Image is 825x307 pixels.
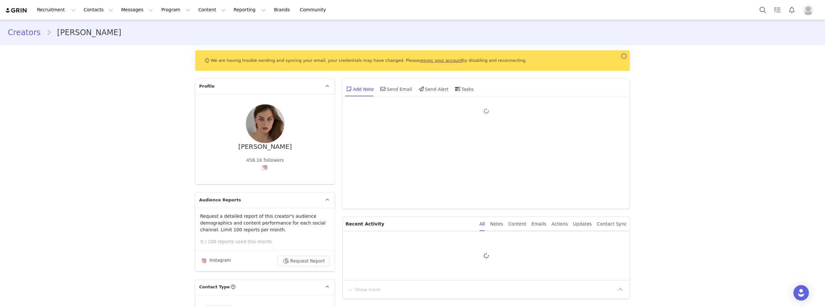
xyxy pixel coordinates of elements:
[785,3,799,17] button: Notifications
[262,165,267,170] img: instagram.svg
[238,143,292,150] div: [PERSON_NAME]
[199,197,241,203] span: Audience Reports
[296,3,333,17] a: Community
[201,258,207,264] img: instagram.svg
[508,217,526,231] div: Content
[195,50,630,71] div: We are having trouble sending and syncing your email, your credentials may have changed. Please b...
[270,3,296,17] a: Brands
[345,217,474,231] p: Recent Activity
[480,217,485,231] div: All
[490,217,503,231] div: Notes
[5,7,28,14] img: grin logo
[551,217,568,231] div: Actions
[200,213,330,233] p: Request a detailed report of this creator's audience demographics and content performance for eac...
[117,3,157,17] button: Messages
[8,27,46,38] a: Creators
[33,3,80,17] button: Recruitment
[194,3,229,17] button: Content
[200,257,231,265] div: Instagram
[454,81,474,97] div: Tasks
[199,284,230,290] span: Contact Type
[230,3,270,17] button: Reporting
[799,5,820,15] button: Profile
[417,81,449,97] div: Send Alert
[573,217,592,231] div: Updates
[420,58,462,63] a: resync your account
[803,5,813,15] img: placeholder-profile.jpg
[756,3,770,17] button: Search
[379,81,412,97] div: Send Email
[157,3,194,17] button: Program
[199,83,215,90] span: Profile
[80,3,117,17] button: Contacts
[246,104,285,143] img: 46c02667-7015-43d6-943a-4d7f475eb951--s.jpg
[531,217,546,231] div: Emails
[770,3,784,17] a: Tasks
[597,217,627,231] div: Contact Sync
[200,238,335,245] p: 0 / 100 reports used this month
[793,285,809,301] div: Open Intercom Messenger
[345,81,374,97] div: Add Note
[347,284,381,295] button: Show more
[246,157,284,164] div: 458.1K followers
[277,256,330,266] button: Request Report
